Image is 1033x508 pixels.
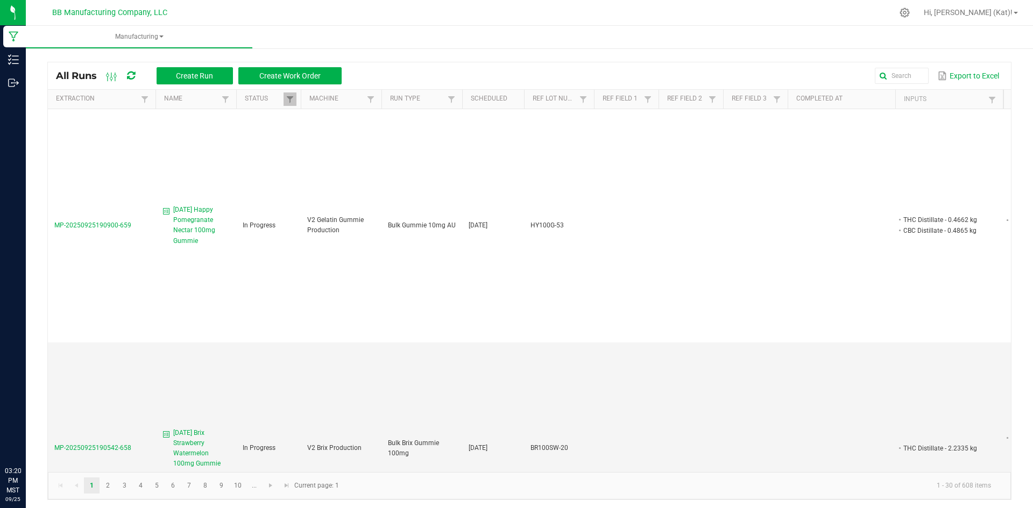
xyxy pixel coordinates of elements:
a: Ref Field 3Sortable [732,95,770,103]
p: 03:20 PM MST [5,466,21,495]
a: Page 10 [230,477,246,493]
button: Export to Excel [935,67,1002,85]
iframe: Resource center [11,422,43,454]
a: Filter [577,92,590,106]
a: Page 1 [84,477,100,493]
a: Go to the next page [263,477,279,493]
a: ScheduledSortable [471,95,520,103]
span: Create Run [176,71,213,80]
span: V2 Brix Production [307,444,362,452]
a: Manufacturing [26,26,252,48]
span: [DATE] [469,444,487,452]
span: BB Manufacturing Company, LLC [52,8,167,17]
a: Run TypeSortable [390,95,444,103]
span: [DATE] Brix Strawberry Watermelon 100mg Gummie [173,428,230,469]
a: Filter [770,92,783,106]
span: MP-20250925190542-658 [54,444,131,452]
a: Filter [706,92,719,106]
a: NameSortable [164,95,218,103]
a: Page 4 [133,477,148,493]
a: Filter [986,93,999,106]
kendo-pager-info: 1 - 30 of 608 items [345,477,1000,495]
span: V2 Gelatin Gummie Production [307,216,364,234]
a: Filter [219,92,232,106]
span: [DATE] [469,221,487,229]
li: THC Distillate - 0.4662 kg [902,214,987,225]
a: Go to the last page [279,477,294,493]
a: Filter [445,92,458,106]
a: Filter [364,92,377,106]
span: Go to the next page [266,481,275,490]
span: BR100SW-20 [530,444,568,452]
a: Filter [641,92,654,106]
div: All Runs [56,67,350,85]
a: Page 2 [100,477,116,493]
a: Ref Field 2Sortable [667,95,705,103]
a: Filter [138,92,151,106]
a: Page 8 [197,477,213,493]
a: StatusSortable [245,95,283,103]
span: MP-20250925190900-659 [54,221,131,229]
p: 09/25 [5,495,21,503]
span: Go to the last page [282,481,291,490]
a: Page 5 [149,477,165,493]
inline-svg: Inventory [8,54,19,65]
a: Page 6 [165,477,181,493]
a: Ref Lot NumberSortable [533,95,576,103]
kendo-pager: Current page: 1 [48,472,1011,499]
inline-svg: Outbound [8,77,19,88]
input: Search [875,68,929,84]
button: Create Run [157,67,233,84]
div: Manage settings [898,8,911,18]
a: ExtractionSortable [56,95,138,103]
a: Page 9 [214,477,229,493]
span: [DATE] Happy Pomegranate Nectar 100mg Gummie [173,205,230,246]
span: Create Work Order [259,71,321,80]
span: In Progress [243,444,275,452]
span: HY100G-53 [530,221,564,229]
span: Bulk Gummie 10mg AU [388,221,456,229]
li: CBC Distillate - 0.4865 kg [902,225,987,236]
a: Page 7 [181,477,197,493]
span: Hi, [PERSON_NAME] (Kat)! [924,8,1013,17]
a: Page 3 [117,477,132,493]
a: Filter [284,92,296,106]
a: Ref Field 1Sortable [603,95,641,103]
button: Create Work Order [238,67,342,84]
span: In Progress [243,221,275,229]
a: Completed AtSortable [796,95,891,103]
span: Bulk Brix Gummie 100mg [388,439,439,457]
inline-svg: Manufacturing [8,31,19,42]
a: MachineSortable [309,95,364,103]
th: Inputs [895,90,1003,109]
a: Page 11 [246,477,262,493]
li: THC Distillate - 2.2335 kg [902,443,987,454]
span: Manufacturing [26,32,252,41]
